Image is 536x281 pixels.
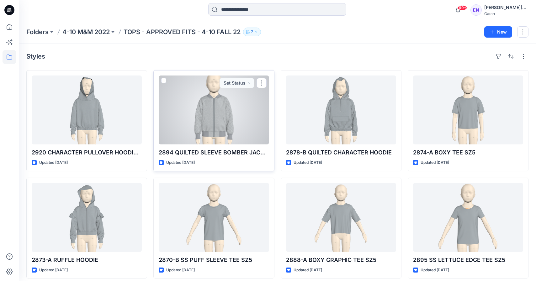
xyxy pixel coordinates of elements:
[484,11,528,16] div: Garan
[286,148,396,157] p: 2878-B QUILTED CHARACTER HOODIE
[159,256,269,264] p: 2870-B SS PUFF SLEEVE TEE SZ5
[243,28,261,36] button: 7
[39,267,68,273] p: Updated [DATE]
[26,28,49,36] a: Folders
[413,75,523,144] a: 2874-A BOXY TEE SZ5
[413,148,523,157] p: 2874-A BOXY TEE SZ5
[484,4,528,11] div: [PERSON_NAME][DATE]
[421,159,449,166] p: Updated [DATE]
[470,4,482,16] div: EN
[159,75,269,144] a: 2894 QUILTED SLEEVE BOMBER JACKET SZ5
[421,267,449,273] p: Updated [DATE]
[124,28,241,36] p: TOPS - APPROVED FITS - 4-10 FALL 22
[32,148,142,157] p: 2920 CHARACTER PULLOVER HOODIE SZ5
[32,183,142,252] a: 2873-A RUFFLE HOODIE
[286,75,396,144] a: 2878-B QUILTED CHARACTER HOODIE
[32,256,142,264] p: 2873-A RUFFLE HOODIE
[159,148,269,157] p: 2894 QUILTED SLEEVE BOMBER JACKET SZ5
[166,267,195,273] p: Updated [DATE]
[159,183,269,252] a: 2870-B SS PUFF SLEEVE TEE SZ5
[484,26,512,38] button: New
[166,159,195,166] p: Updated [DATE]
[286,183,396,252] a: 2888-A BOXY GRAPHIC TEE SZ5
[294,267,322,273] p: Updated [DATE]
[458,5,467,10] span: 99+
[62,28,110,36] a: 4-10 M&M 2022
[26,53,45,60] h4: Styles
[413,183,523,252] a: 2895 SS LETTUCE EDGE TEE SZ5
[294,159,322,166] p: Updated [DATE]
[251,29,253,35] p: 7
[413,256,523,264] p: 2895 SS LETTUCE EDGE TEE SZ5
[286,256,396,264] p: 2888-A BOXY GRAPHIC TEE SZ5
[32,75,142,144] a: 2920 CHARACTER PULLOVER HOODIE SZ5
[39,159,68,166] p: Updated [DATE]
